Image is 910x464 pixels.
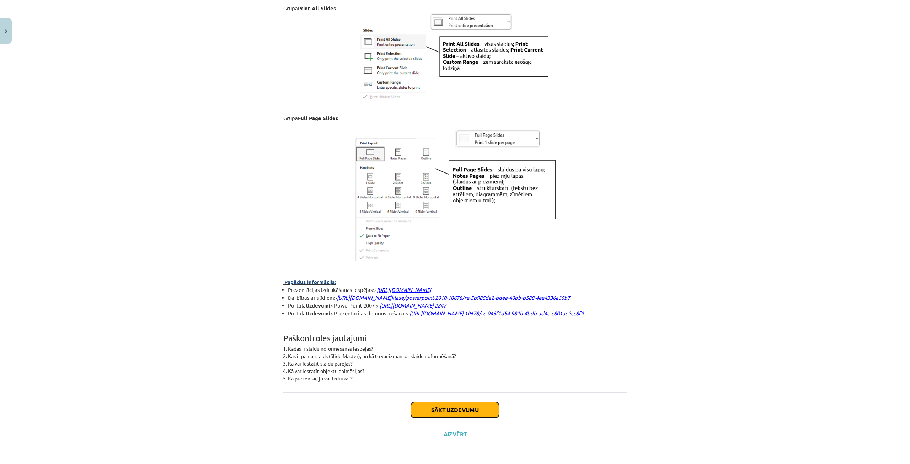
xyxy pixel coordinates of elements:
b: Uzdevumi [306,310,330,317]
a: 2847 [434,302,446,309]
button: Sākt uzdevumu [411,402,499,418]
span: Papildus informācija: [284,278,336,286]
span: Prezentācijas izdrukāšanas iespējas> [288,286,376,293]
span: [URL][DOMAIN_NAME] [409,310,464,316]
img: Attēls, kurā ir teksts, ekrānuzņēmums, fonts, cipars Apraksts ģenerēts automātiski [360,12,550,107]
li: Kas ir pamatslaids (Slide Master), un kā to var izmantot slaidu noformēšanā? [288,352,627,360]
a: [URL][DOMAIN_NAME] [408,310,464,316]
li: Kā var iestatīt slaidu pārejas? [288,360,627,367]
span: Grupā [283,114,338,121]
a: [URL][DOMAIN_NAME] [377,286,431,293]
a: klase/powerpoint-2010-10678/re-5b985da2-bdea-40bb-b588- [391,294,536,301]
span: 2847 [435,302,446,309]
img: Attēls, kurā ir teksts, ekrānuzņēmums, fonts, diagramma Apraksts ģenerēts automātiski [353,129,557,263]
a: [URL][DOMAIN_NAME] [379,302,434,309]
b: Full Page Slides [298,114,338,122]
button: Aizvērt [441,431,469,438]
span: Portālā > PowerPoint 2007 > [288,302,446,309]
span: Darbības ar slīdiem> [288,294,570,301]
span: 10678/re-043f1d54-982b-4bdb-ad4e-c801ae2cc8f9 [465,310,584,316]
b: Uzdevumi [306,302,330,309]
span: Portālā > Prezentācijas demonstrēšana > [288,310,584,316]
a: 4ee4336a35b7 [536,294,570,301]
span: [URL][DOMAIN_NAME] [380,302,434,309]
b: Print All Slides [298,5,336,12]
img: icon-close-lesson-0947bae3869378f0d4975bcd49f059093ad1ed9edebbc8119c70593378902aed.svg [5,29,7,34]
h1: ​​​​​​​Paškontroles jautājumi [283,321,627,343]
li: Kā prezentāciju var izdrukāt? [288,375,627,382]
li: Kā var iestatīt objektu animācijas? [288,367,627,375]
a: [URL][DOMAIN_NAME] [337,294,391,301]
li: Kādas ir slaidu noformēšanas iespējas? [288,345,627,352]
a: 10678/re-043f1d54-982b-4bdb-ad4e-c801ae2cc8f9 [464,310,584,316]
span: Grupā [283,5,336,11]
